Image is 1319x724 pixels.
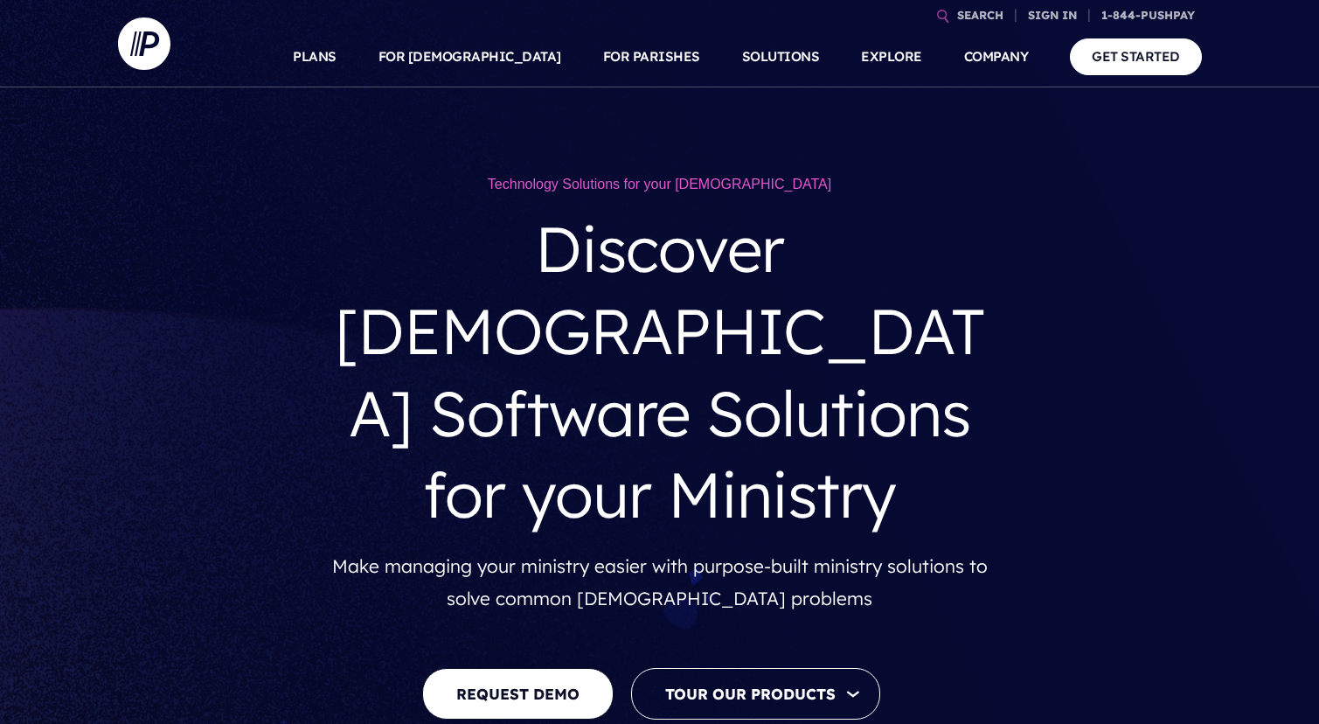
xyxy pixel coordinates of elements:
[293,26,337,87] a: PLANS
[332,175,988,194] h1: Technology Solutions for your [DEMOGRAPHIC_DATA]
[422,668,614,720] a: REQUEST DEMO
[1070,38,1202,74] a: GET STARTED
[378,26,561,87] a: FOR [DEMOGRAPHIC_DATA]
[861,26,922,87] a: EXPLORE
[631,668,880,720] button: Tour Our Products
[332,194,988,549] h3: Discover [DEMOGRAPHIC_DATA] Software Solutions for your Ministry
[603,26,700,87] a: FOR PARISHES
[742,26,820,87] a: SOLUTIONS
[332,550,988,616] p: Make managing your ministry easier with purpose-built ministry solutions to solve common [DEMOGRA...
[964,26,1029,87] a: COMPANY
